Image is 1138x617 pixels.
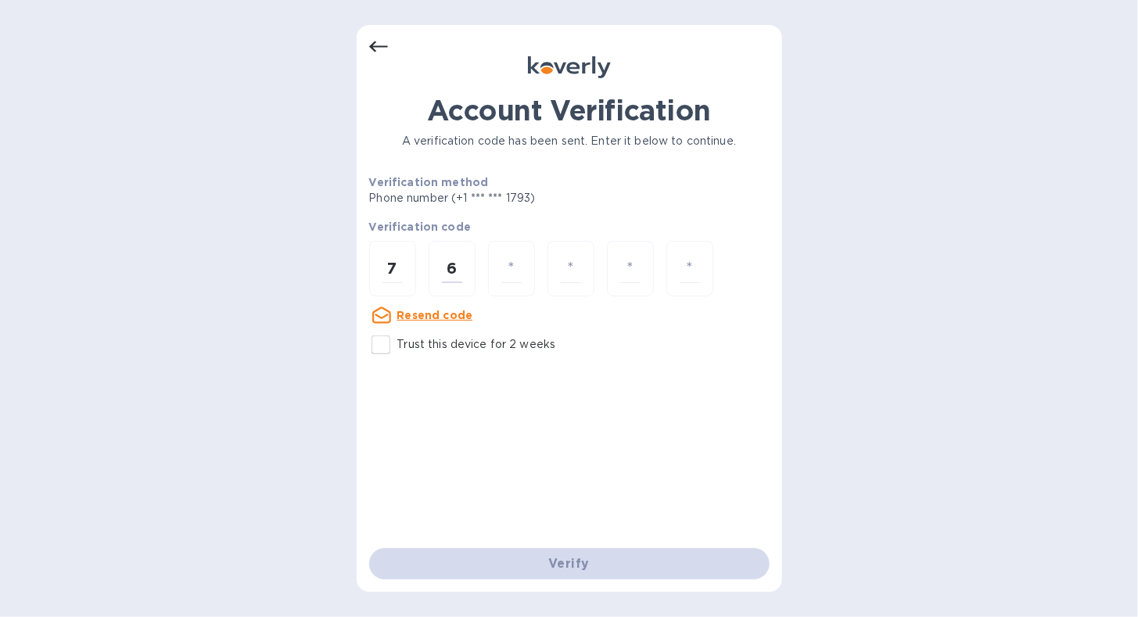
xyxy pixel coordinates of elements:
[369,133,770,149] p: A verification code has been sent. Enter it below to continue.
[369,219,770,235] p: Verification code
[397,336,556,353] p: Trust this device for 2 weeks
[369,94,770,127] h1: Account Verification
[369,190,655,206] p: Phone number (+1 *** *** 1793)
[397,309,473,321] u: Resend code
[369,176,489,188] b: Verification method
